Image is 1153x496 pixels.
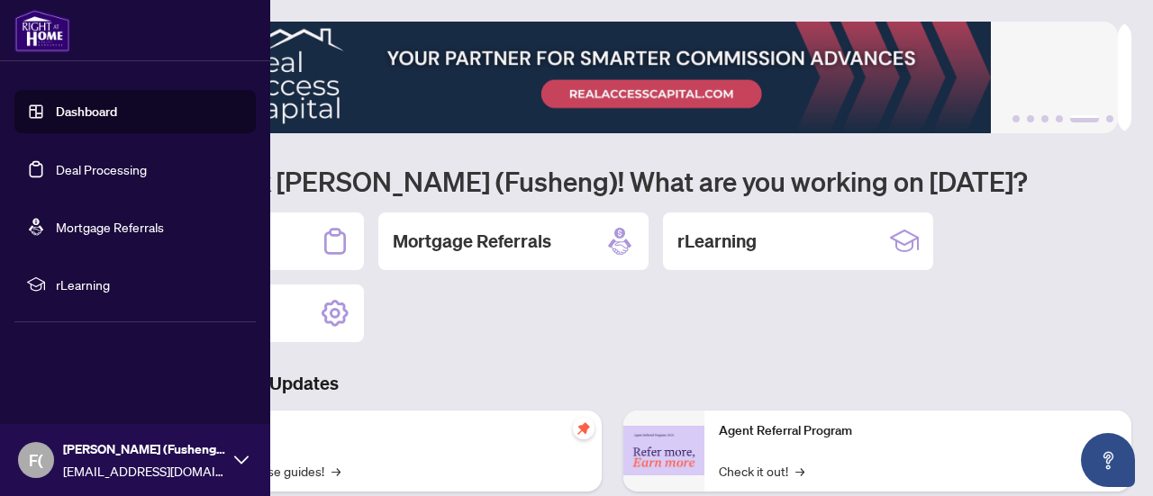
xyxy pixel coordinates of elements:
h2: Mortgage Referrals [393,229,551,254]
img: logo [14,9,70,52]
span: pushpin [573,418,595,439]
button: 6 [1106,115,1113,122]
p: Agent Referral Program [719,421,1117,441]
h1: Welcome back [PERSON_NAME] (Fusheng)! What are you working on [DATE]? [94,164,1131,198]
span: → [331,461,340,481]
span: [EMAIL_ADDRESS][DOMAIN_NAME] [63,461,225,481]
p: Self-Help [189,421,587,441]
img: Agent Referral Program [623,426,704,475]
button: Open asap [1081,433,1135,487]
a: Deal Processing [56,161,147,177]
button: 3 [1041,115,1049,122]
a: Check it out!→ [719,461,804,481]
img: Slide 4 [94,22,1118,133]
span: rLearning [56,275,243,294]
button: 5 [1070,115,1099,122]
a: Dashboard [56,104,117,120]
button: 4 [1056,115,1063,122]
a: Mortgage Referrals [56,219,164,235]
span: [PERSON_NAME] (Fusheng) Song [63,439,225,459]
span: F( [29,447,43,473]
button: 1 [1012,115,1020,122]
span: → [795,461,804,481]
h2: rLearning [677,229,757,254]
button: 2 [1027,115,1034,122]
h3: Brokerage & Industry Updates [94,371,1131,396]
